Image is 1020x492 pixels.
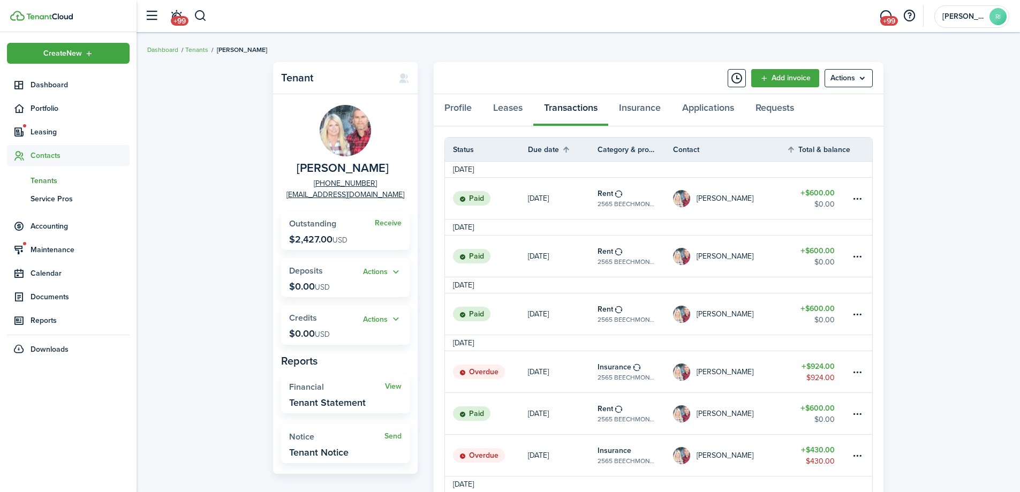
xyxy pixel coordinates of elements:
a: Rent2565 BEECHMONT - [GEOGRAPHIC_DATA] [598,393,673,434]
td: [DATE] [445,164,482,175]
table-subtitle: 2565 BEECHMONT - [GEOGRAPHIC_DATA] [598,414,657,424]
a: View [385,382,402,391]
a: Reports [7,310,130,331]
a: Rent2565 BEECHMONT - [GEOGRAPHIC_DATA] [598,236,673,277]
a: [DATE] [528,435,598,476]
th: Sort [787,143,851,156]
a: Messaging [875,3,896,30]
table-profile-info-text: [PERSON_NAME] [697,194,753,203]
table-amount-title: $600.00 [800,303,835,314]
table-info-title: Insurance [598,361,631,373]
span: Contacts [31,150,130,161]
table-subtitle: 2565 BEECHMONT - [GEOGRAPHIC_DATA] [598,456,657,466]
table-info-title: Rent [598,246,613,257]
img: Brad Latham [673,447,690,464]
a: Applications [671,94,745,126]
span: Downloads [31,344,69,355]
table-subtitle: 2565 BEECHMONT - [GEOGRAPHIC_DATA] [598,315,657,324]
button: Open menu [825,69,873,87]
a: $924.00$924.00 [787,351,851,392]
img: Brad Latham [673,306,690,323]
span: USD [333,234,347,246]
avatar-text: RI [989,8,1007,25]
p: [DATE] [528,251,549,262]
a: Insurance [608,94,671,126]
widget-stats-action: Receive [375,219,402,228]
table-subtitle: 2565 BEECHMONT - [GEOGRAPHIC_DATA] [598,199,657,209]
button: Open menu [7,43,130,64]
p: [DATE] [528,408,549,419]
th: Status [445,144,528,155]
span: [PERSON_NAME] [217,45,267,55]
p: [DATE] [528,450,549,461]
a: Tenants [7,171,130,190]
img: TenantCloud [10,11,25,21]
th: Category & property [598,144,673,155]
a: Requests [745,94,805,126]
span: +99 [880,16,898,26]
a: Paid [445,178,528,219]
span: Deposits [289,264,323,277]
a: Insurance2565 BEECHMONT - [GEOGRAPHIC_DATA] [598,351,673,392]
a: Brad Latham[PERSON_NAME] [673,236,787,277]
a: $600.00$0.00 [787,293,851,335]
widget-stats-title: Notice [289,432,384,442]
table-amount-description: $430.00 [806,456,835,467]
img: Brad Latham [673,364,690,381]
a: Brad Latham[PERSON_NAME] [673,435,787,476]
a: Rent2565 BEECHMONT - [GEOGRAPHIC_DATA] [598,293,673,335]
table-info-title: Rent [598,403,613,414]
a: Paid [445,393,528,434]
a: Add invoice [751,69,819,87]
p: [DATE] [528,366,549,377]
status: Paid [453,406,490,421]
a: Brad Latham[PERSON_NAME] [673,393,787,434]
span: Portfolio [31,103,130,114]
a: Insurance2565 BEECHMONT - [GEOGRAPHIC_DATA] [598,435,673,476]
widget-stats-title: Financial [289,382,385,392]
span: Reports [31,315,130,326]
table-profile-info-text: [PERSON_NAME] [697,410,753,418]
span: Dashboard [31,79,130,90]
img: Brad Latham [673,190,690,207]
button: Search [194,7,207,25]
a: [DATE] [528,393,598,434]
span: Tenants [31,175,130,186]
a: [PHONE_NUMBER] [314,178,377,189]
span: Documents [31,291,130,302]
table-subtitle: 2565 BEECHMONT - [GEOGRAPHIC_DATA] [598,257,657,267]
a: $600.00$0.00 [787,393,851,434]
img: Brad Latham [673,405,690,422]
widget-stats-description: Tenant Statement [289,397,366,408]
th: Contact [673,144,787,155]
a: Tenants [185,45,208,55]
span: USD [315,329,330,340]
p: $0.00 [289,328,330,339]
span: RANDALL INVESTMENT PROPERTIES [942,13,985,20]
table-amount-description: $0.00 [814,414,835,425]
table-amount-description: $0.00 [814,314,835,326]
span: Create New [43,50,82,57]
status: Overdue [453,365,505,380]
table-amount-title: $924.00 [802,361,835,372]
status: Paid [453,249,490,264]
widget-stats-action: Send [384,432,402,441]
a: Dashboard [7,74,130,95]
table-profile-info-text: [PERSON_NAME] [697,451,753,460]
table-amount-title: $600.00 [800,245,835,256]
td: [DATE] [445,479,482,490]
a: [EMAIL_ADDRESS][DOMAIN_NAME] [286,189,404,200]
span: Accounting [31,221,130,232]
a: Profile [434,94,482,126]
widget-stats-action: Actions [363,266,402,278]
table-profile-info-text: [PERSON_NAME] [697,368,753,376]
a: $600.00$0.00 [787,178,851,219]
td: [DATE] [445,222,482,233]
widget-stats-description: Tenant Notice [289,447,349,458]
p: [DATE] [528,193,549,204]
status: Overdue [453,448,505,463]
img: Brad Latham [320,105,371,156]
a: Overdue [445,435,528,476]
p: $2,427.00 [289,234,347,245]
a: Dashboard [147,45,178,55]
